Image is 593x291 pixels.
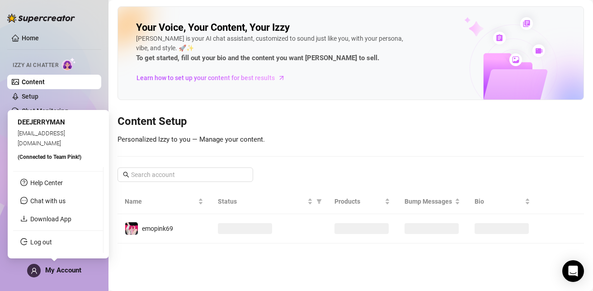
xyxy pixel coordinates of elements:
img: ai-chatter-content-library-cLFOSyPT.png [443,7,584,100]
span: emopink69 [142,225,173,232]
h2: Your Voice, Your Content, Your Izzy [136,21,290,34]
th: Bump Messages [397,189,467,214]
span: Izzy AI Chatter [13,61,58,70]
img: logo-BBDzfeDw.svg [7,14,75,23]
span: message [20,197,28,204]
th: Status [211,189,327,214]
a: Setup [22,93,38,100]
img: AI Chatter [62,57,76,71]
div: [PERSON_NAME] is your AI chat assistant, customized to sound just like you, with your persona, vi... [136,34,407,64]
span: Learn how to set up your content for best results [136,73,275,83]
input: Search account [131,170,240,180]
a: Download App [30,215,71,223]
span: Chat with us [30,197,66,205]
a: Log out [30,239,52,246]
span: DEEJERRYMAN [18,118,65,126]
a: Learn how to set up your content for best results [136,71,292,85]
th: Name [118,189,211,214]
a: Content [22,78,45,86]
span: Personalized Izzy to you — Manage your content. [118,135,265,143]
span: user [31,267,38,274]
span: (Connected to Team Pink! ) [18,154,81,160]
li: Log out [13,235,103,249]
h3: Content Setup [118,114,584,129]
span: arrow-right [277,73,286,82]
span: Bio [475,196,523,206]
strong: To get started, fill out your bio and the content you want [PERSON_NAME] to sell. [136,54,379,62]
a: Help Center [30,179,63,186]
span: Products [334,196,383,206]
span: filter [315,195,324,208]
th: Bio [467,189,537,214]
span: Status [218,196,306,206]
th: Products [327,189,397,214]
span: filter [316,199,322,204]
span: [EMAIL_ADDRESS][DOMAIN_NAME] [18,129,65,146]
span: Name [125,196,196,206]
span: My Account [45,266,81,274]
a: Home [22,34,39,42]
div: Open Intercom Messenger [562,260,584,282]
img: emopink69 [125,222,138,235]
span: search [123,172,129,178]
span: Bump Messages [405,196,453,206]
a: Chat Monitoring [22,107,68,114]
